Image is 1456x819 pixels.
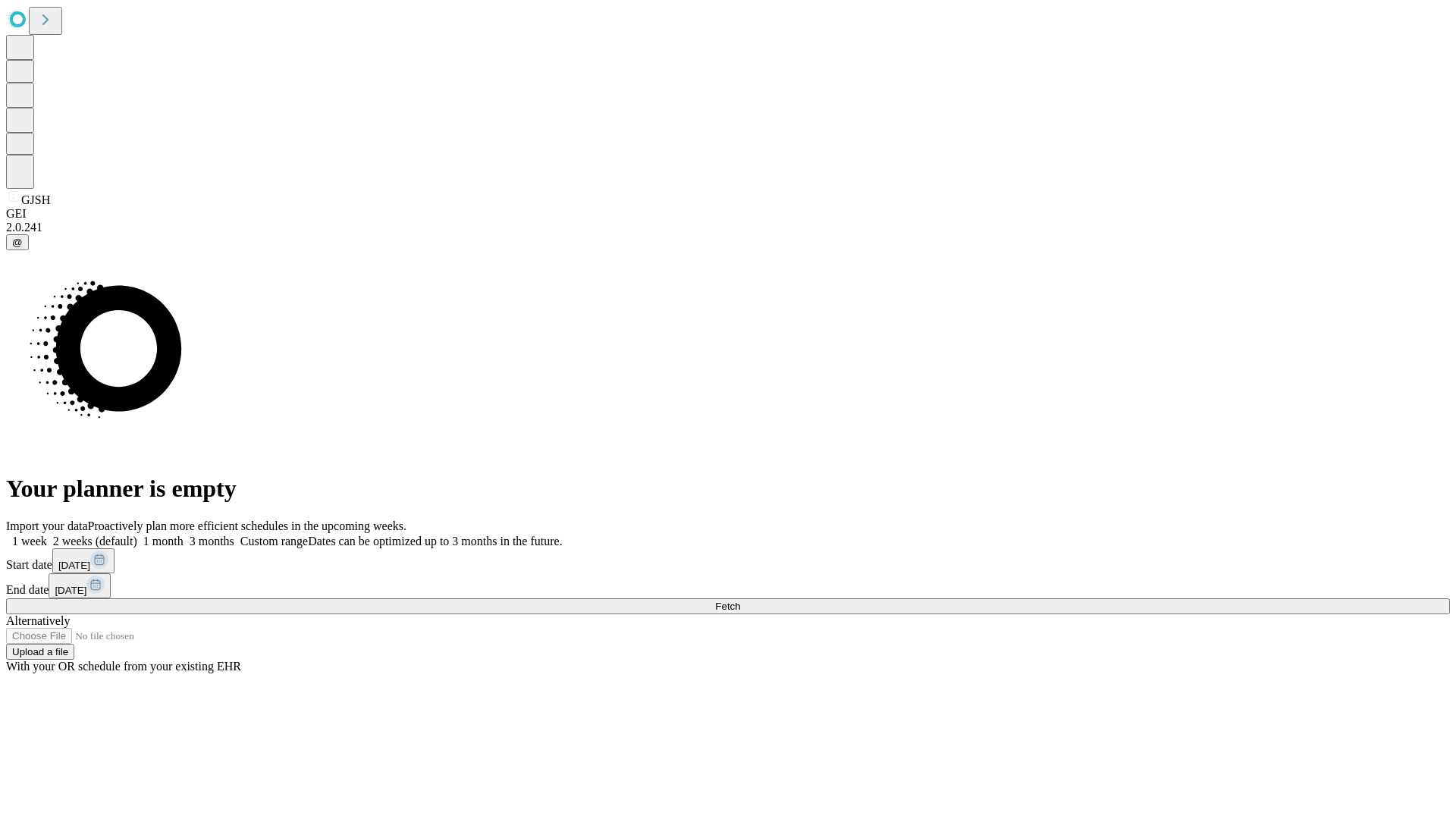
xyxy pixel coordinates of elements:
span: 3 months [190,535,234,548]
span: Proactively plan more efficient schedules in the upcoming weeks. [88,519,406,532]
button: Upload a file [6,644,74,660]
span: 1 week [12,535,47,548]
span: Import your data [6,519,88,532]
button: [DATE] [52,548,115,573]
span: [DATE] [55,585,86,596]
div: End date [6,573,1450,598]
span: Fetch [715,601,740,612]
div: Start date [6,548,1450,573]
div: GEI [6,207,1450,221]
span: Alternatively [6,614,70,627]
span: 1 month [143,535,184,548]
span: @ [12,237,23,248]
h1: Your planner is empty [6,475,1450,503]
span: 2 weeks (default) [53,535,137,548]
span: Dates can be optimized up to 3 months in the future. [308,535,562,548]
button: @ [6,234,29,250]
span: With your OR schedule from your existing EHR [6,660,241,673]
button: [DATE] [49,573,111,598]
span: GJSH [21,193,50,206]
button: Fetch [6,598,1450,614]
div: 2.0.241 [6,221,1450,234]
span: [DATE] [58,560,90,571]
span: Custom range [240,535,308,548]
